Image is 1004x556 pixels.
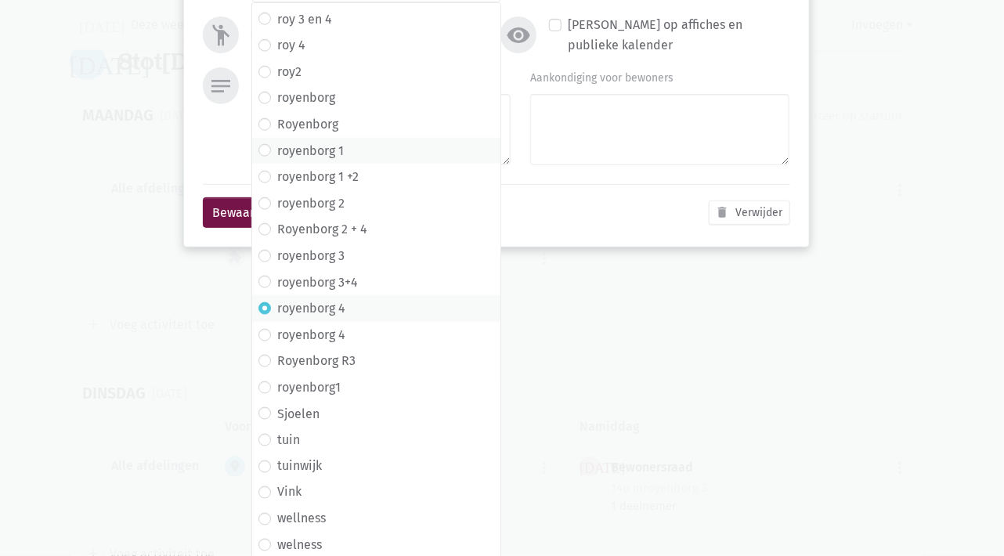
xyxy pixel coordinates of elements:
label: Vink [277,482,302,503]
label: royenborg 3+4 [277,273,358,293]
label: [PERSON_NAME] op affiches en publieke kalender [568,15,789,55]
label: tuin [277,430,300,450]
label: Royenborg R3 [277,351,356,371]
label: Royenborg 2 + 4 [277,219,367,240]
label: roy 3 en 4 [277,9,332,30]
label: royenborg 4 [277,298,345,319]
label: royenborg 1 [277,141,344,161]
label: royenborg1 [277,377,341,398]
button: Bewaar [203,197,265,229]
i: visibility [506,23,531,48]
label: tuinwijk [277,457,322,477]
label: Royenborg [277,114,338,135]
i: delete [716,205,730,219]
label: wellness [277,509,326,529]
i: notes [208,74,233,99]
label: welness [277,536,322,556]
label: royenborg [277,88,335,108]
label: royenborg 4 [277,325,345,345]
label: royenborg 1 +2 [277,167,359,187]
label: roy2 [277,62,302,82]
label: royenborg 3 [277,246,345,266]
i: emoji_people [208,23,233,48]
label: roy 4 [277,35,305,56]
label: Sjoelen [277,404,320,424]
button: Verwijder [709,200,790,225]
label: Aankondiging voor bewoners [530,70,674,87]
label: royenborg 2 [277,193,345,214]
